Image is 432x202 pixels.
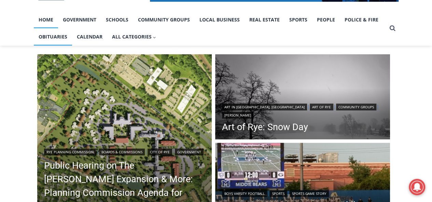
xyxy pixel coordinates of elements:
div: | | | [44,147,205,155]
a: Schools [101,11,133,28]
a: Sports [270,190,287,197]
div: "[PERSON_NAME]'s draw is the fine variety of pristine raw fish kept on hand" [70,43,100,81]
a: [PERSON_NAME] [222,112,253,119]
a: Read More Art of Rye: Snow Day [215,54,390,141]
span: Intern @ [DOMAIN_NAME] [179,68,317,83]
nav: Primary Navigation [34,11,386,46]
a: Boys Varsity Football [222,190,267,197]
a: City of Rye [148,149,172,155]
a: Open Tues. - Sun. [PHONE_NUMBER] [0,68,69,85]
div: | | [222,189,383,197]
a: Community Groups [336,104,376,110]
a: Calendar [72,28,107,45]
a: Local Business [195,11,245,28]
a: Intern @ [DOMAIN_NAME] [164,66,331,85]
button: Child menu of All Categories [107,28,161,45]
a: Sports Game Story [290,190,329,197]
a: Sports [284,11,312,28]
a: Boards & Commissions [99,149,145,155]
a: Police & Fire [340,11,383,28]
a: Community Groups [133,11,195,28]
a: Home [34,11,58,28]
span: Open Tues. - Sun. [PHONE_NUMBER] [2,70,67,96]
a: People [312,11,340,28]
div: "We would have speakers with experience in local journalism speak to us about their experiences a... [172,0,323,66]
div: | | | [222,102,383,119]
a: Real Estate [245,11,284,28]
img: (PHOTO: Snow Day. Children run through the snowy landscape in search of fun. By Stacey Massey, au... [215,54,390,141]
a: Obituaries [34,28,72,45]
a: Rye Planning Commission [44,149,96,155]
a: Art of Rye [310,104,333,110]
a: Government [58,11,101,28]
button: View Search Form [386,22,399,34]
a: Art of Rye: Snow Day [222,122,383,132]
a: Art in [GEOGRAPHIC_DATA], [GEOGRAPHIC_DATA] [222,104,307,110]
a: Government [175,149,204,155]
